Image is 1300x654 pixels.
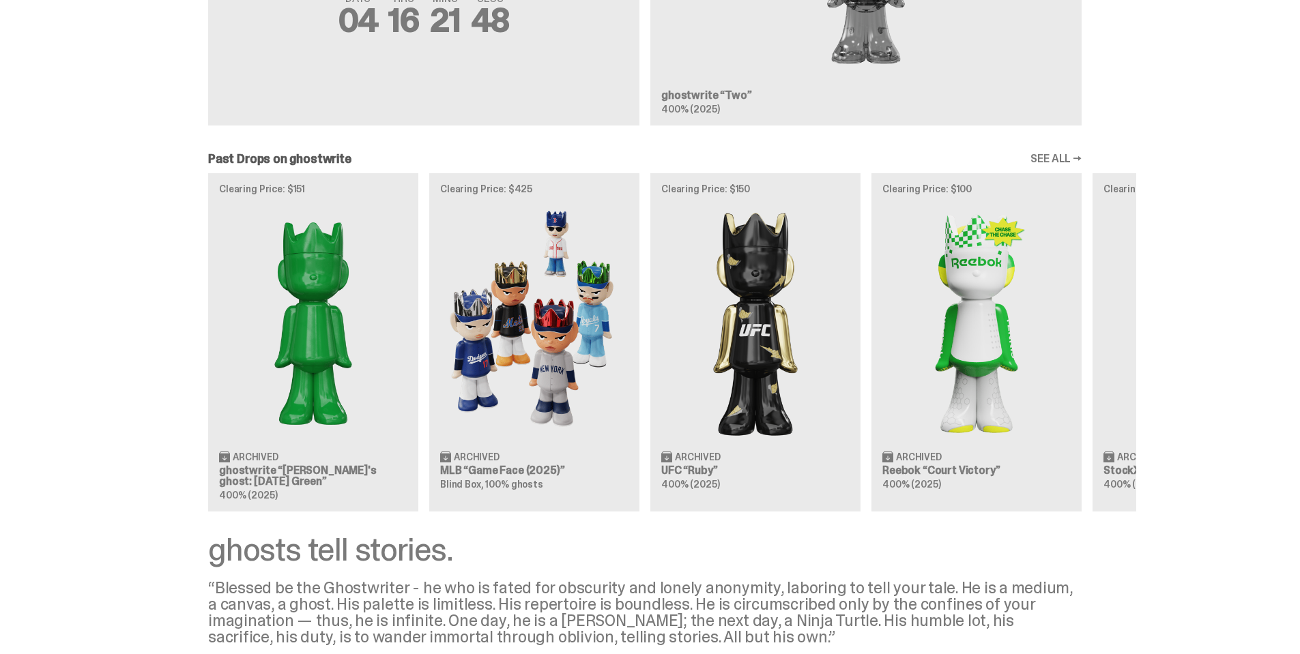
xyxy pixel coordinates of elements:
[440,205,629,440] img: Game Face (2025)
[896,452,942,462] span: Archived
[882,465,1071,476] h3: Reebok “Court Victory”
[219,184,407,194] p: Clearing Price: $151
[882,205,1071,440] img: Court Victory
[1103,465,1292,476] h3: StockX “Campless”
[233,452,278,462] span: Archived
[440,478,484,490] span: Blind Box,
[675,452,721,462] span: Archived
[440,465,629,476] h3: MLB “Game Face (2025)”
[661,103,719,115] span: 400% (2025)
[650,173,861,511] a: Clearing Price: $150 Ruby Archived
[661,478,719,490] span: 400% (2025)
[219,489,277,501] span: 400% (2025)
[661,90,1071,101] h3: ghostwrite “Two”
[219,205,407,440] img: Schrödinger's ghost: Sunday Green
[1103,184,1292,194] p: Clearing Price: $250
[871,173,1082,511] a: Clearing Price: $100 Court Victory Archived
[440,184,629,194] p: Clearing Price: $425
[882,184,1071,194] p: Clearing Price: $100
[1103,478,1161,490] span: 400% (2025)
[1103,205,1292,440] img: Campless
[485,478,543,490] span: 100% ghosts
[219,465,407,487] h3: ghostwrite “[PERSON_NAME]'s ghost: [DATE] Green”
[454,452,500,462] span: Archived
[661,205,850,440] img: Ruby
[661,465,850,476] h3: UFC “Ruby”
[882,478,940,490] span: 400% (2025)
[208,533,1082,566] div: ghosts tell stories.
[429,173,639,511] a: Clearing Price: $425 Game Face (2025) Archived
[208,173,418,511] a: Clearing Price: $151 Schrödinger's ghost: Sunday Green Archived
[1030,153,1082,164] a: SEE ALL →
[1117,452,1163,462] span: Archived
[661,184,850,194] p: Clearing Price: $150
[208,153,351,165] h2: Past Drops on ghostwrite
